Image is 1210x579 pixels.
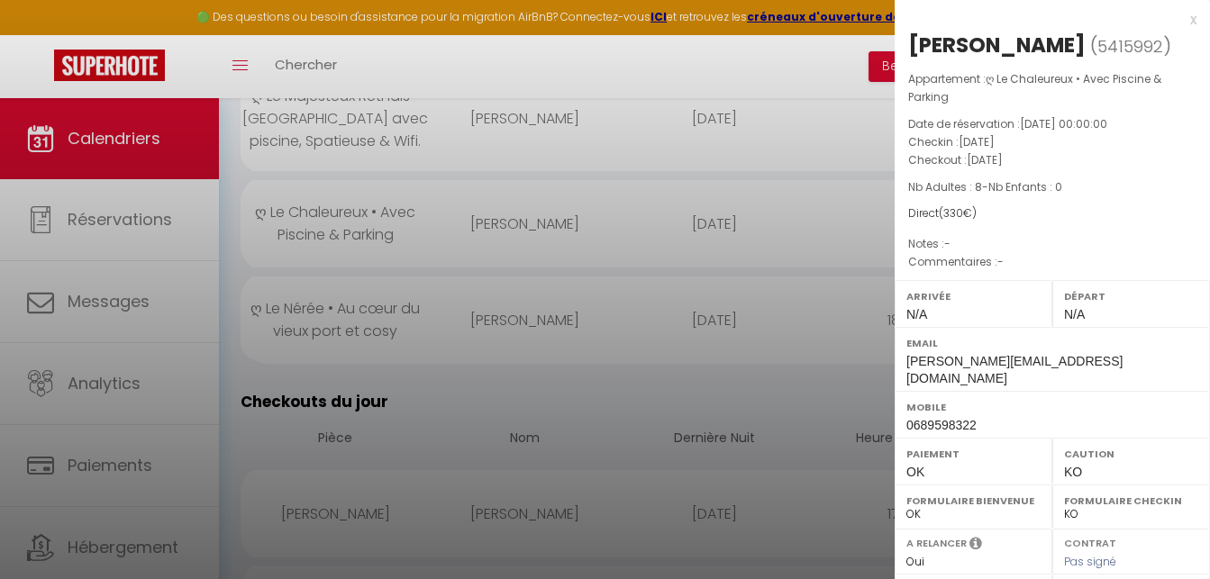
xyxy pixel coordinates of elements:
span: - [944,236,951,251]
span: KO [1064,465,1082,479]
span: [DATE] [959,134,995,149]
label: Arrivée [906,287,1041,305]
span: 0689598322 [906,418,977,432]
p: Appartement : [908,70,1196,106]
span: ღ Le Chaleureux • Avec Piscine & Parking [908,71,1161,104]
label: Email [906,334,1198,352]
div: [PERSON_NAME] [908,31,1086,59]
p: Commentaires : [908,253,1196,271]
span: OK [906,465,924,479]
label: A relancer [906,536,967,551]
p: Checkout : [908,151,1196,169]
span: 330 [943,205,963,221]
span: ( €) [939,205,977,221]
span: ( ) [1090,33,1171,59]
label: Contrat [1064,536,1116,547]
p: - [908,178,1196,196]
label: Mobile [906,398,1198,416]
span: Pas signé [1064,554,1116,569]
span: [DATE] 00:00:00 [1020,116,1107,131]
span: N/A [906,307,927,321]
span: [PERSON_NAME][EMAIL_ADDRESS][DOMAIN_NAME] [906,354,1123,385]
span: N/A [1064,307,1085,321]
span: - [997,254,1004,269]
label: Formulaire Bienvenue [906,492,1041,510]
span: Nb Enfants : 0 [988,179,1062,195]
label: Départ [1064,287,1198,305]
p: Checkin : [908,133,1196,151]
label: Paiement [906,445,1041,463]
span: Nb Adultes : 8 [908,179,982,195]
i: Sélectionner OUI si vous souhaiter envoyer les séquences de messages post-checkout [969,536,982,556]
div: x [895,9,1196,31]
p: Notes : [908,235,1196,253]
div: Direct [908,205,1196,222]
label: Caution [1064,445,1198,463]
p: Date de réservation : [908,115,1196,133]
span: 5415992 [1097,35,1163,58]
button: Ouvrir le widget de chat LiveChat [14,7,68,61]
span: [DATE] [967,152,1003,167]
label: Formulaire Checkin [1064,492,1198,510]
